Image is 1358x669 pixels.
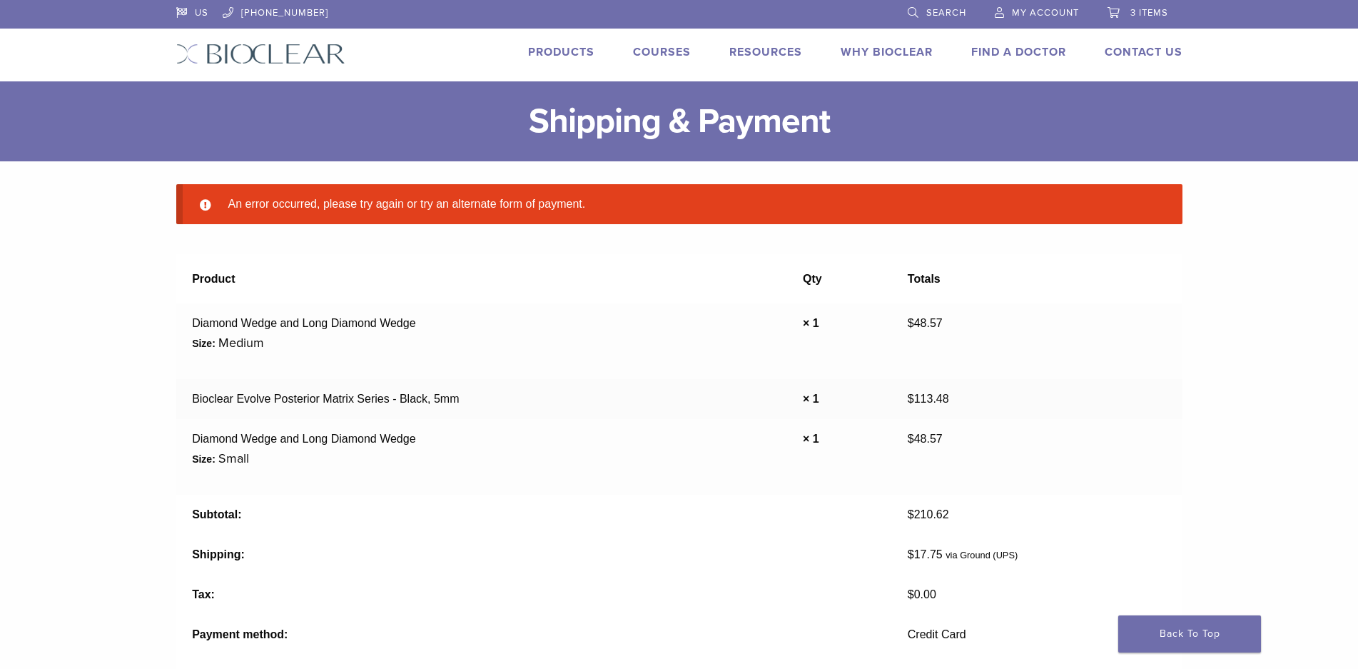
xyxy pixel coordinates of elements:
span: 3 items [1130,7,1168,19]
th: Totals [891,254,1182,303]
small: via Ground (UPS) [946,550,1018,560]
li: An error occurred, please try again or try an alternate form of payment. [223,196,1160,213]
a: Find A Doctor [971,45,1066,59]
a: Resources [729,45,802,59]
bdi: 48.57 [908,433,943,445]
a: Back To Top [1118,615,1261,653]
strong: × 1 [803,433,819,445]
span: Search [926,7,966,19]
bdi: 210.62 [908,508,949,520]
span: $ [908,393,914,405]
th: Payment method: [176,615,892,655]
bdi: 48.57 [908,317,943,329]
bdi: 0.00 [908,588,936,600]
p: Small [218,448,249,469]
img: Bioclear [176,44,345,64]
strong: × 1 [803,393,819,405]
th: Subtotal: [176,495,892,535]
span: $ [908,548,914,560]
strong: Size: [192,336,216,351]
span: $ [908,433,914,445]
bdi: 17.75 [908,548,943,560]
span: $ [908,317,914,329]
span: $ [908,588,914,600]
span: $ [908,508,914,520]
a: Courses [633,45,691,59]
td: Diamond Wedge and Long Diamond Wedge [176,303,787,379]
strong: Size: [192,452,216,467]
th: Tax: [176,575,892,615]
th: Shipping: [176,535,892,575]
th: Product [176,254,787,303]
p: Medium [218,332,264,353]
a: Contact Us [1105,45,1182,59]
td: Credit Card [891,615,1182,655]
a: Products [528,45,594,59]
bdi: 113.48 [908,393,949,405]
strong: × 1 [803,317,819,329]
a: Why Bioclear [841,45,933,59]
td: Bioclear Evolve Posterior Matrix Series - Black, 5mm [176,379,787,419]
th: Qty [786,254,891,303]
td: Diamond Wedge and Long Diamond Wedge [176,419,787,495]
span: My Account [1012,7,1079,19]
